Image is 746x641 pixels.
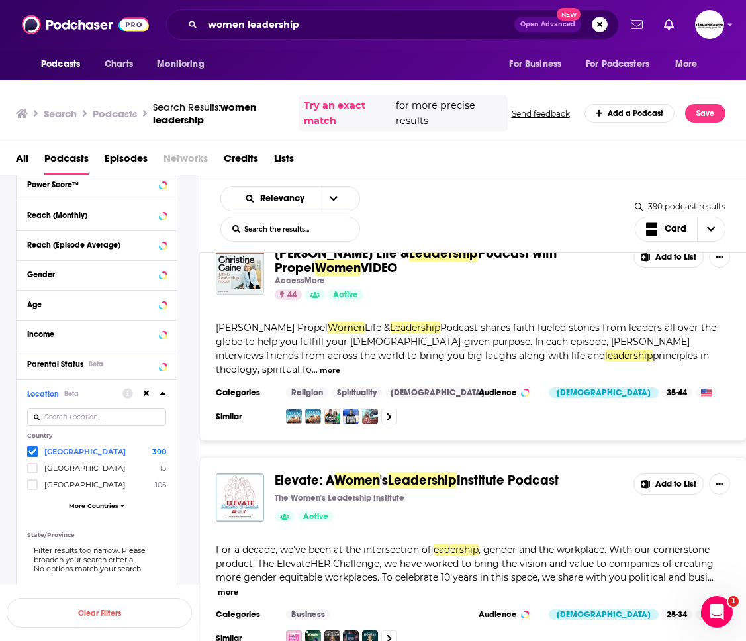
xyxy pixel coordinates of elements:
span: 's [380,472,388,489]
img: Podchaser - Follow, Share and Rate Podcasts [22,12,149,37]
h3: Search [44,107,77,120]
span: Monitoring [157,55,204,74]
img: Faithful Together [324,409,340,424]
a: Credits [224,148,258,175]
h3: Audience [479,387,538,398]
a: Active [328,289,363,300]
div: Beta [89,360,103,368]
span: ... [708,571,714,583]
span: Institute Podcast [457,472,559,489]
span: for more precise results [396,98,502,128]
img: Unsung Hero Podcast VIDEO [286,409,302,424]
span: [GEOGRAPHIC_DATA] [44,480,126,489]
a: Try an exact match [304,98,393,128]
button: Income [27,326,166,342]
a: All [16,148,28,175]
span: Location [27,389,59,399]
button: open menu [148,52,221,77]
a: Elevate: AWomen'sLeadershipInstitute Podcast [275,473,559,488]
span: For a decade, we've been at the intersection of [216,544,434,556]
span: Leadership [390,322,440,334]
button: Power Score™ [27,176,166,193]
img: User Profile [695,10,724,39]
a: Christine Caine's Life & Leadership Podcast with Propel Women VIDEO [216,246,264,295]
div: Filter results too narrow. Please broaden your search criteria. [27,546,166,564]
button: Add to List [633,246,704,268]
a: Show notifications dropdown [626,13,648,36]
p: Country [27,432,166,440]
a: Charts [96,52,141,77]
span: Relevancy [260,194,309,203]
a: Episodes [105,148,148,175]
div: 390 podcast results [635,201,725,211]
span: Active [303,511,328,524]
div: 25-34 [661,609,692,620]
div: No options match your search. [27,564,166,573]
a: Search Results:women leadership [153,101,288,126]
a: Spirituality [332,387,382,398]
span: Leadership [388,472,457,489]
span: 1 [728,596,739,607]
button: open menu [500,52,578,77]
span: More Countries [69,502,118,509]
span: leadership [605,350,653,362]
span: [PERSON_NAME] Life & [275,245,409,262]
span: Active [333,289,358,302]
div: Reach (Episode Average) [27,240,155,250]
button: Show profile menu [695,10,724,39]
span: Parental Status [27,360,83,369]
button: more [320,365,340,376]
span: 105 [155,480,166,489]
div: 35-44 [661,387,692,398]
input: Search Location... [27,408,166,426]
a: Lists [274,148,294,175]
span: Women [328,322,365,334]
button: more [218,587,238,598]
a: Add a Podcast [584,104,675,123]
button: Clear Filters [7,598,192,628]
img: Elevate: A Women's Leadership Institute Podcast [216,473,264,522]
span: [GEOGRAPHIC_DATA] [44,447,126,456]
p: The Women's Leadership Institute [275,493,404,503]
span: VIDEO [361,260,397,276]
button: open menu [666,52,714,77]
span: Open Advanced [520,21,575,28]
span: ... [312,364,318,375]
span: leadership [434,544,479,556]
button: Gender [27,266,166,283]
a: Active [298,511,334,522]
span: Networks [163,148,208,175]
h3: Podcasts [93,107,137,120]
span: 44 [287,289,297,302]
h3: Categories [216,609,275,620]
button: Parental StatusBeta [27,356,166,372]
a: Podcasts [44,148,89,175]
img: Unsung Hero Podcast [305,409,321,424]
img: Of Moose & Men [362,409,378,424]
button: Save [685,104,725,123]
a: 44 [275,289,302,300]
button: open menu [233,194,320,203]
input: Search podcasts, credits, & more... [203,14,514,35]
div: Power Score™ [27,180,155,189]
span: Women [334,472,380,489]
button: Send feedback [508,108,574,119]
a: Religion [286,387,328,398]
div: Age [27,300,155,309]
button: open menu [32,52,97,77]
span: [PERSON_NAME] Propel [216,322,328,334]
button: Show More Button [709,473,730,495]
iframe: Intercom live chat [701,596,733,628]
span: 15 [160,464,166,473]
button: Reach (Monthly) [27,207,166,223]
div: Gender [27,270,155,279]
button: open menu [320,187,348,211]
button: Choose View [635,217,726,242]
